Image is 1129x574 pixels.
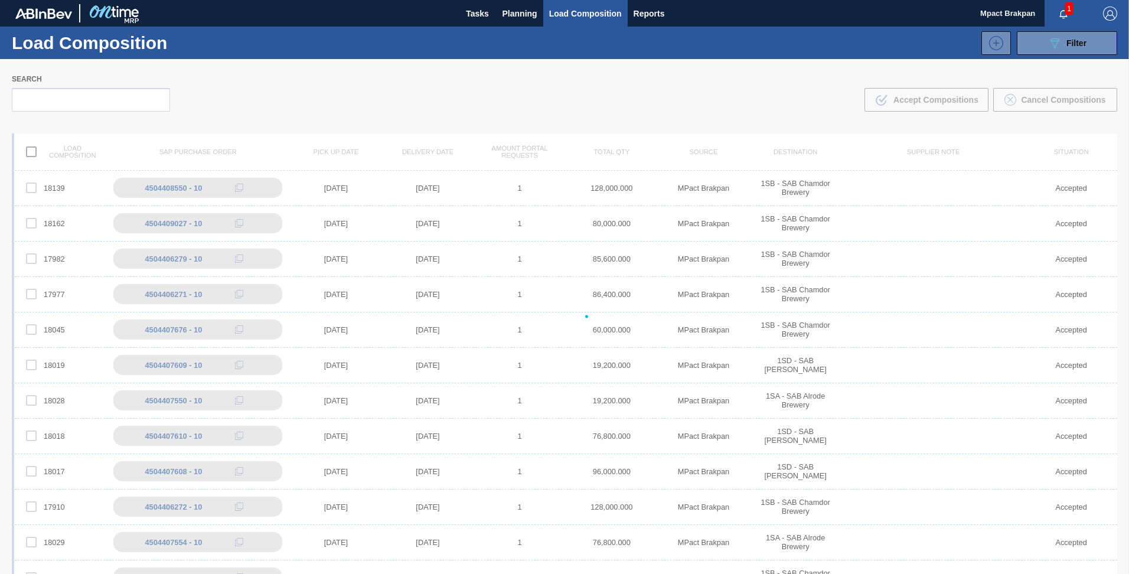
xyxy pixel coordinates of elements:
[1065,2,1073,15] span: 1
[634,6,665,21] span: Reports
[975,31,1011,55] div: New Load Composition
[15,8,72,19] img: TNhmsLtSVTkK8tSr43FrP2fwEKptu5GPRR3wAAAABJRU5ErkJggg==
[1066,38,1086,48] span: Filter
[1045,5,1082,22] button: Notifications
[465,6,491,21] span: Tasks
[12,36,207,50] h1: Load Composition
[1017,31,1117,55] button: Filter
[549,6,622,21] span: Load Composition
[502,6,537,21] span: Planning
[1103,6,1117,21] img: Logout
